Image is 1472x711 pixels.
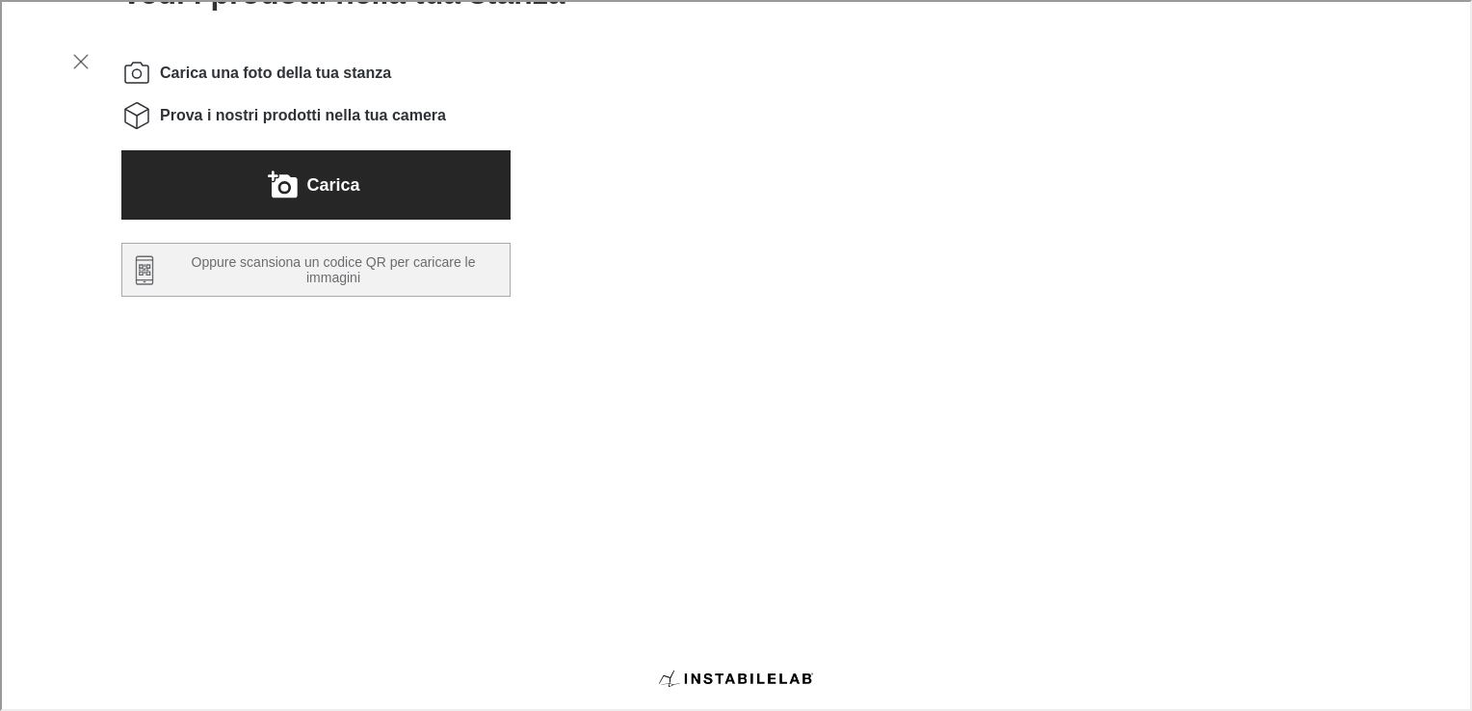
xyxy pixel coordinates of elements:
a: Visit Instabilelab homepage [657,656,811,697]
label: Carica [304,168,357,198]
button: Scansiona un codice QR per caricare le immagini [119,241,509,295]
button: Carica una foto della tua stanza [119,148,509,218]
span: Carica una foto della tua stanza [158,61,389,82]
span: Prova i nostri prodotti nella tua camera [158,103,444,124]
ol: Instructions [119,56,509,129]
